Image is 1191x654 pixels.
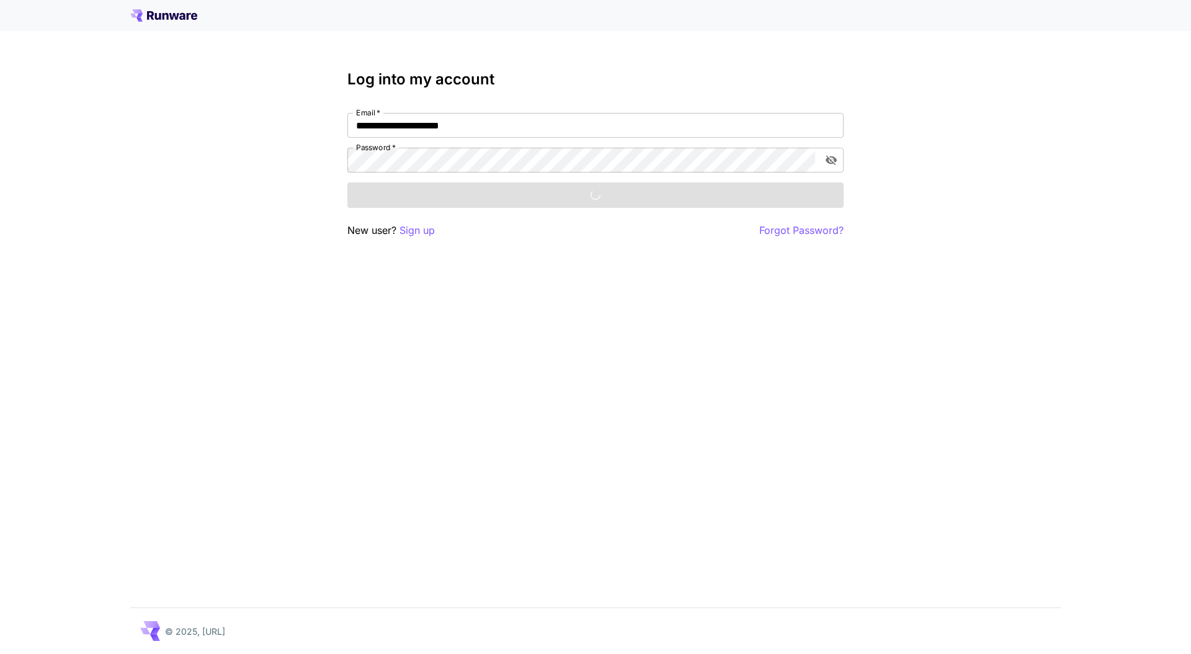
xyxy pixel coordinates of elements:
label: Password [356,142,396,153]
button: toggle password visibility [820,149,842,171]
button: Forgot Password? [759,223,844,238]
h3: Log into my account [347,71,844,88]
p: © 2025, [URL] [165,625,225,638]
label: Email [356,107,380,118]
button: Sign up [399,223,435,238]
p: New user? [347,223,435,238]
